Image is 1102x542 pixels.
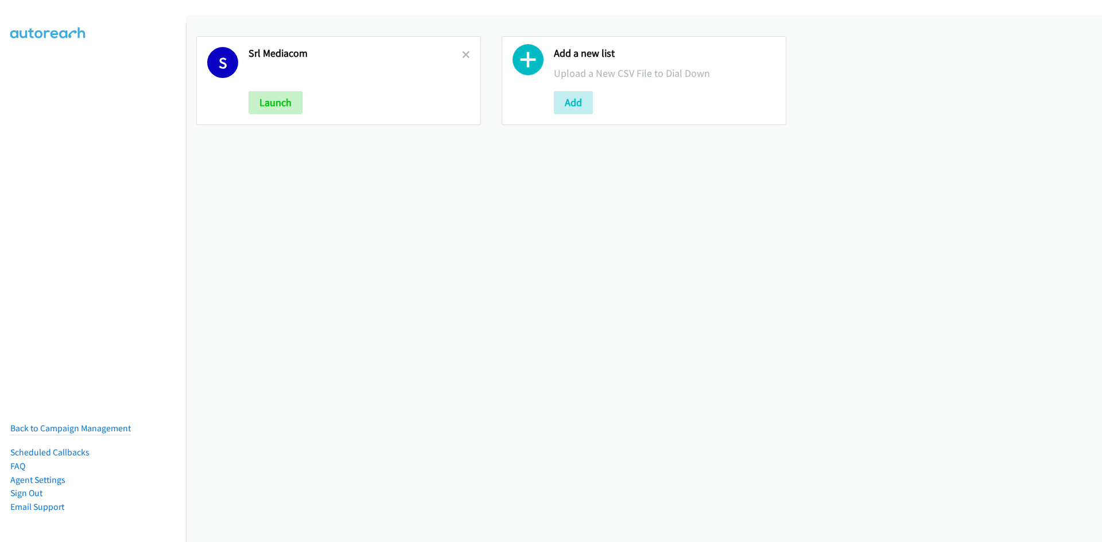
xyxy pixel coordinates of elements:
[554,47,775,60] h2: Add a new list
[10,461,25,471] a: FAQ
[554,91,593,114] button: Add
[10,423,131,434] a: Back to Campaign Management
[10,447,90,458] a: Scheduled Callbacks
[554,65,775,81] p: Upload a New CSV File to Dial Down
[249,91,302,114] button: Launch
[10,474,65,485] a: Agent Settings
[10,501,64,512] a: Email Support
[207,47,238,78] h1: S
[249,47,462,60] h2: Srl Mediacom
[10,488,42,498] a: Sign Out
